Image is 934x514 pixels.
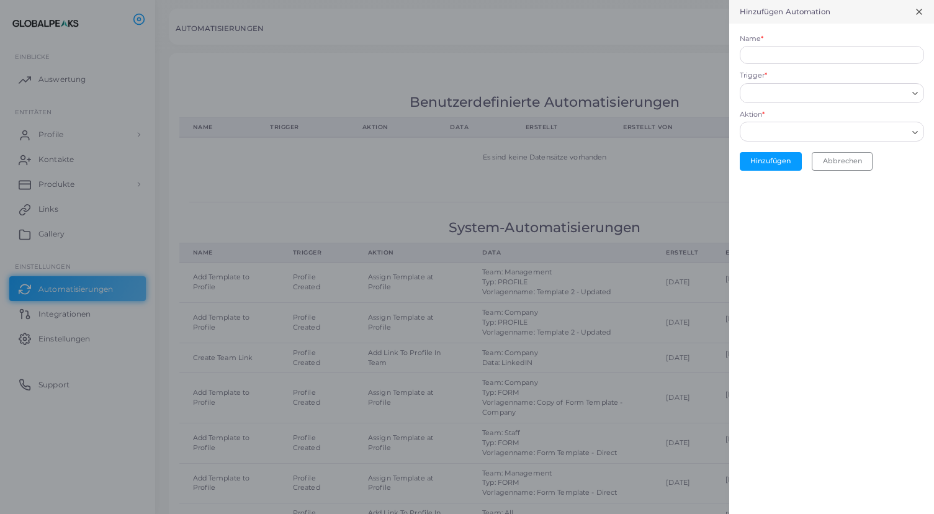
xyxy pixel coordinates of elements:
[740,110,765,120] label: Aktion
[740,83,924,103] div: Search for option
[740,71,768,81] label: Trigger
[745,125,907,139] input: Search for option
[745,86,907,100] input: Search for option
[740,122,924,142] div: Search for option
[740,152,802,171] button: Hinzufügen
[812,152,873,171] button: Abbrechen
